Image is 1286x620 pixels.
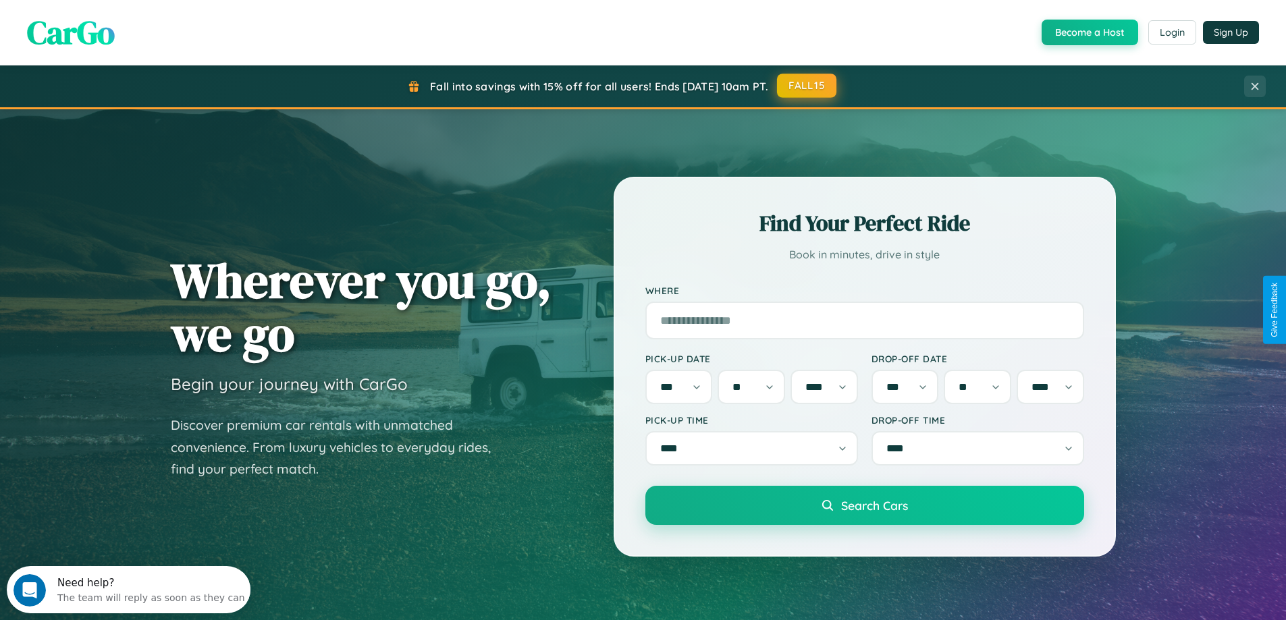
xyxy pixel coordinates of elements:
[171,254,552,360] h1: Wherever you go, we go
[645,486,1084,525] button: Search Cars
[7,566,250,613] iframe: Intercom live chat discovery launcher
[645,285,1084,296] label: Where
[1203,21,1259,44] button: Sign Up
[1148,20,1196,45] button: Login
[27,10,115,55] span: CarGo
[1270,283,1279,337] div: Give Feedback
[645,353,858,364] label: Pick-up Date
[1042,20,1138,45] button: Become a Host
[872,414,1084,426] label: Drop-off Time
[5,5,251,43] div: Open Intercom Messenger
[51,22,238,36] div: The team will reply as soon as they can
[430,80,768,93] span: Fall into savings with 15% off for all users! Ends [DATE] 10am PT.
[171,414,508,480] p: Discover premium car rentals with unmatched convenience. From luxury vehicles to everyday rides, ...
[872,353,1084,364] label: Drop-off Date
[645,208,1084,238] h2: Find Your Perfect Ride
[777,74,836,98] button: FALL15
[645,414,858,426] label: Pick-up Time
[645,245,1084,264] p: Book in minutes, drive in style
[51,11,238,22] div: Need help?
[14,574,46,607] iframe: Intercom live chat
[171,374,408,394] h3: Begin your journey with CarGo
[841,498,908,513] span: Search Cars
